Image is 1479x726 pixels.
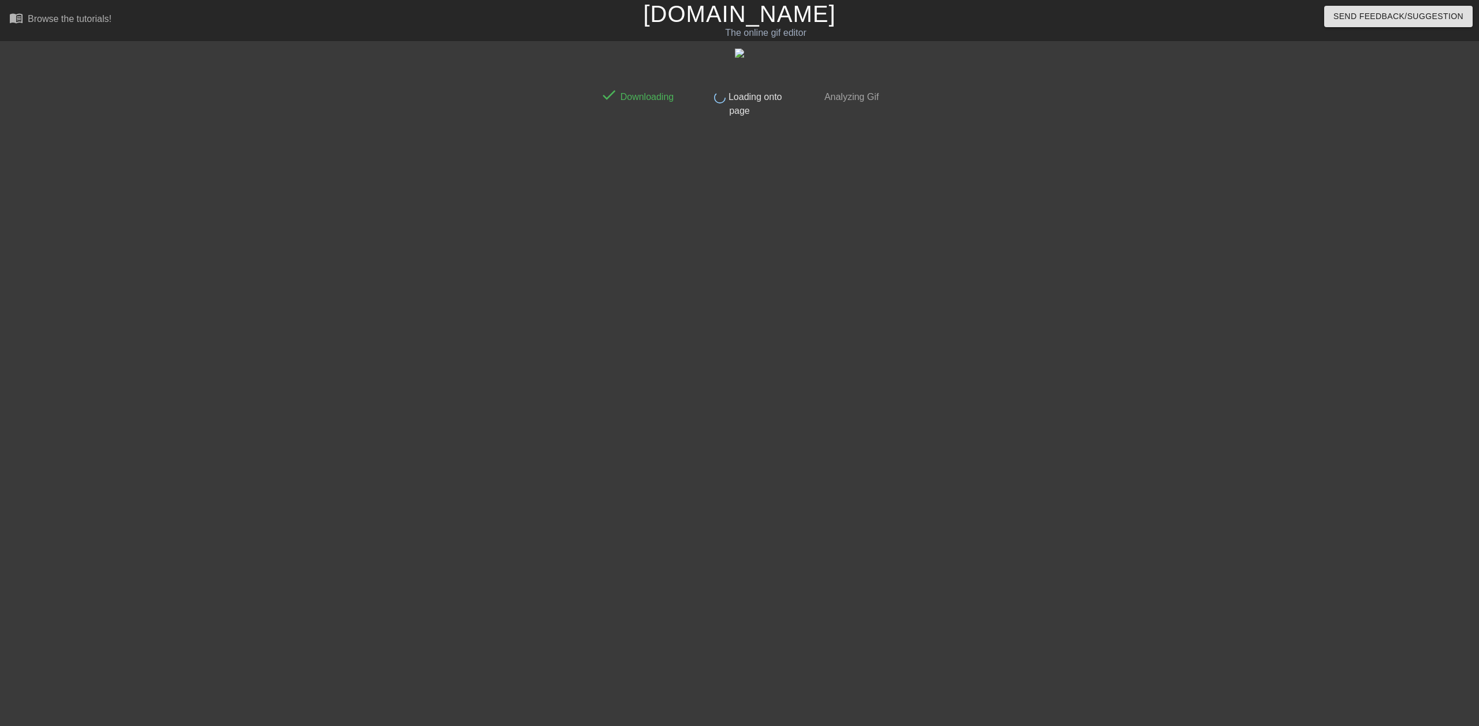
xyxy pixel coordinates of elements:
div: The online gif editor [499,26,1032,40]
span: menu_book [9,11,23,25]
span: done [600,86,618,103]
img: a9huD.gif [735,49,744,58]
a: [DOMAIN_NAME] [643,1,835,27]
a: Browse the tutorials! [9,11,112,29]
span: Loading onto page [726,92,782,116]
span: Send Feedback/Suggestion [1333,9,1463,24]
div: Browse the tutorials! [28,14,112,24]
span: Downloading [618,92,674,102]
span: Analyzing Gif [822,92,879,102]
button: Send Feedback/Suggestion [1324,6,1473,27]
